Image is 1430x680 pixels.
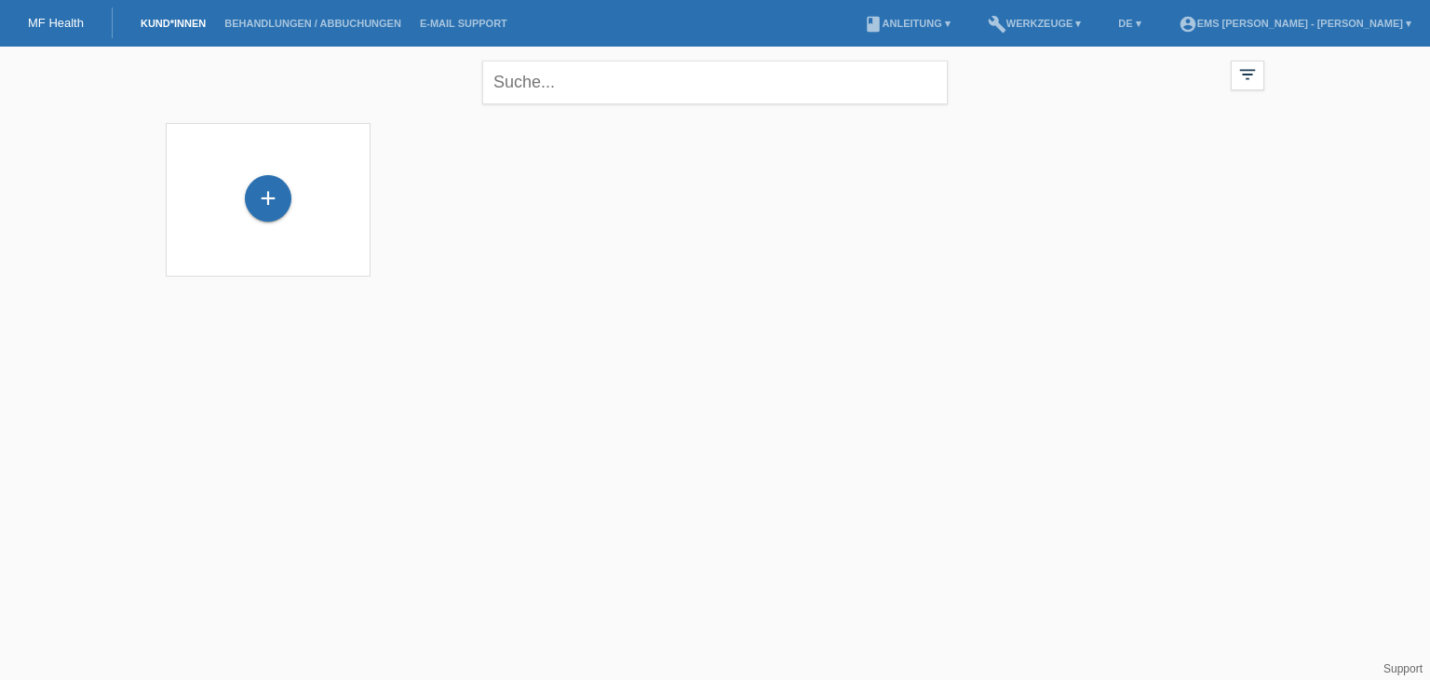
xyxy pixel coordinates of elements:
a: MF Health [28,16,84,30]
i: filter_list [1237,64,1258,85]
i: account_circle [1179,15,1197,34]
a: bookAnleitung ▾ [855,18,960,29]
a: account_circleEMS [PERSON_NAME] - [PERSON_NAME] ▾ [1169,18,1421,29]
a: buildWerkzeuge ▾ [978,18,1091,29]
i: book [864,15,883,34]
a: E-Mail Support [411,18,517,29]
input: Suche... [482,61,948,104]
div: Kund*in hinzufügen [246,183,290,214]
a: Behandlungen / Abbuchungen [215,18,411,29]
a: Kund*innen [131,18,215,29]
a: Support [1383,662,1423,675]
a: DE ▾ [1109,18,1150,29]
i: build [988,15,1006,34]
